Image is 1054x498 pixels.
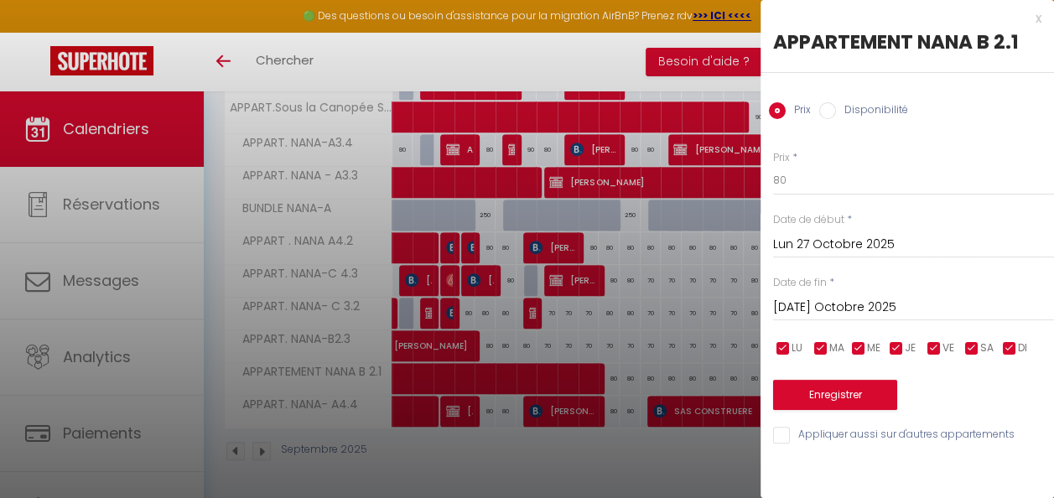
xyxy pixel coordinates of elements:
[867,340,880,356] span: ME
[942,340,954,356] span: VE
[1018,340,1027,356] span: DI
[773,275,827,291] label: Date de fin
[773,380,897,410] button: Enregistrer
[980,340,994,356] span: SA
[905,340,916,356] span: JE
[792,340,802,356] span: LU
[761,8,1041,29] div: x
[773,212,844,228] label: Date de début
[829,340,844,356] span: MA
[836,102,908,121] label: Disponibilité
[786,102,811,121] label: Prix
[773,29,1041,55] div: APPARTEMENT NANA B 2.1
[773,150,790,166] label: Prix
